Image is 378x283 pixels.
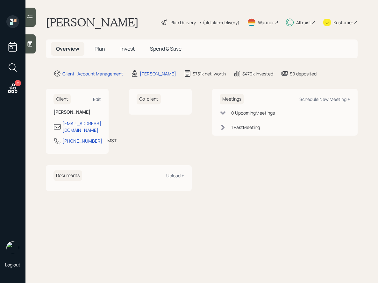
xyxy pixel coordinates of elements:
div: Altruist [296,19,311,26]
div: [EMAIL_ADDRESS][DOMAIN_NAME] [62,120,101,133]
h1: [PERSON_NAME] [46,15,139,29]
div: Schedule New Meeting + [299,96,350,102]
div: Client · Account Management [62,70,123,77]
div: Kustomer [333,19,353,26]
h6: Co-client [137,94,161,104]
div: $751k net-worth [193,70,226,77]
div: • (old plan-delivery) [199,19,239,26]
h6: Client [53,94,71,104]
div: [PHONE_NUMBER] [62,138,102,144]
span: Plan [95,45,105,52]
div: 0 Upcoming Meeting s [231,110,275,116]
span: Overview [56,45,79,52]
span: Spend & Save [150,45,182,52]
span: Invest [120,45,135,52]
div: MST [107,137,117,144]
div: Warmer [258,19,274,26]
h6: [PERSON_NAME] [53,110,101,115]
div: $0 deposited [290,70,317,77]
div: $479k invested [242,70,273,77]
div: [PERSON_NAME] [140,70,176,77]
div: Log out [5,262,20,268]
img: sami-boghos-headshot.png [6,241,19,254]
div: Plan Delivery [170,19,196,26]
div: 1 Past Meeting [231,124,260,131]
div: Upload + [166,173,184,179]
h6: Meetings [220,94,244,104]
h6: Documents [53,170,82,181]
div: 2 [15,80,21,86]
div: Edit [93,96,101,102]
